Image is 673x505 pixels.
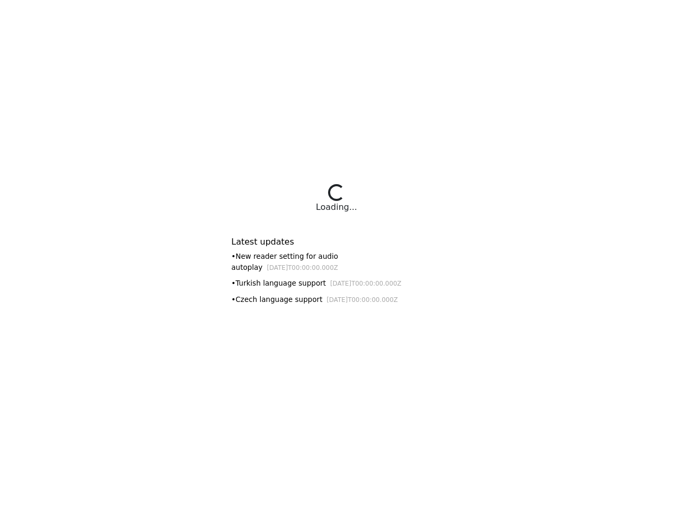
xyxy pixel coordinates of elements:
div: Loading... [316,201,357,214]
small: [DATE]T00:00:00.000Z [327,296,398,304]
small: [DATE]T00:00:00.000Z [330,280,402,287]
div: • Czech language support [231,294,442,305]
small: [DATE]T00:00:00.000Z [267,264,338,271]
div: • New reader setting for audio autoplay [231,251,442,272]
h6: Latest updates [231,237,442,247]
div: • Turkish language support [231,278,442,289]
